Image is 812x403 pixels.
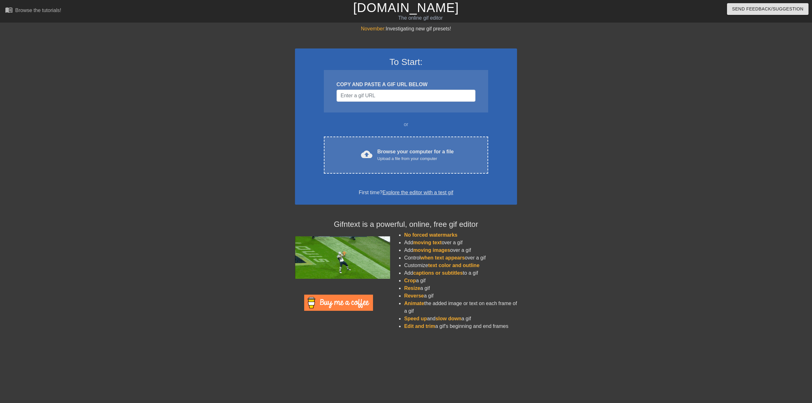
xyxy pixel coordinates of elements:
[303,57,509,67] h3: To Start:
[404,285,517,292] li: a gif
[295,236,390,279] img: football_small.gif
[404,315,517,323] li: and a gif
[404,277,517,285] li: a gif
[404,269,517,277] li: Add to a gif
[404,246,517,254] li: Add over a gif
[404,262,517,269] li: Customize
[274,14,567,22] div: The online gif editor
[404,301,424,306] span: Animate
[383,190,453,195] a: Explore the editor with a test gif
[413,247,450,253] span: moving images
[727,3,809,15] button: Send Feedback/Suggestion
[303,189,509,196] div: First time?
[361,149,372,160] span: cloud_upload
[413,240,442,245] span: moving text
[295,25,517,33] div: Investigating new gif presets!
[404,323,435,329] span: Edit and trim
[377,148,454,162] div: Browse your computer for a file
[337,81,475,88] div: COPY AND PASTE A GIF URL BELOW
[353,1,459,15] a: [DOMAIN_NAME]
[295,220,517,229] h4: Gifntext is a powerful, online, free gif editor
[404,232,457,238] span: No forced watermarks
[732,5,803,13] span: Send Feedback/Suggestion
[421,255,465,260] span: when text appears
[404,254,517,262] li: Control over a gif
[5,6,61,16] a: Browse the tutorials!
[404,323,517,330] li: a gif's beginning and end frames
[404,316,427,321] span: Speed up
[404,293,424,298] span: Reverse
[428,263,480,268] span: text color and outline
[404,239,517,246] li: Add over a gif
[361,26,386,31] span: November:
[404,292,517,300] li: a gif
[404,300,517,315] li: the added image or text on each frame of a gif
[337,90,475,102] input: Username
[377,156,454,162] div: Upload a file from your computer
[404,278,416,283] span: Crop
[413,270,463,276] span: captions or subtitles
[311,121,501,128] div: or
[304,295,373,311] img: Buy Me A Coffee
[15,8,61,13] div: Browse the tutorials!
[404,285,420,291] span: Resize
[5,6,13,14] span: menu_book
[435,316,462,321] span: slow down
